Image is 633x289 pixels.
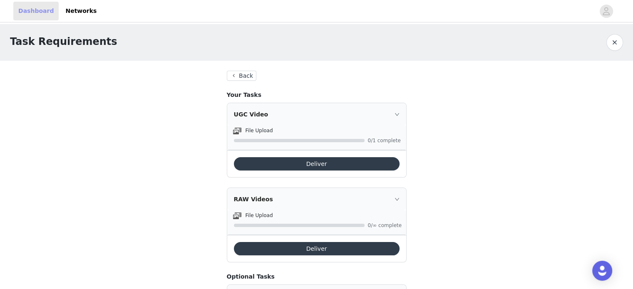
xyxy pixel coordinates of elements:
span: File Upload [246,212,273,218]
h4: Your Tasks [227,91,407,99]
button: Deliver [234,242,400,255]
span: 0/∞ complete [368,223,401,228]
button: Deliver [234,157,400,170]
h1: Task Requirements [10,34,117,49]
div: icon: rightUGC Video [227,103,406,126]
a: Networks [60,2,102,20]
button: Back [227,71,257,81]
a: Dashboard [13,2,59,20]
div: Open Intercom Messenger [592,261,612,281]
h4: Optional Tasks [227,272,407,281]
i: icon: right [395,112,400,117]
div: avatar [602,5,610,18]
i: icon: right [395,197,400,202]
span: 0/1 complete [368,138,401,143]
div: icon: rightRAW Videos [227,188,406,210]
span: File Upload [246,128,273,133]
